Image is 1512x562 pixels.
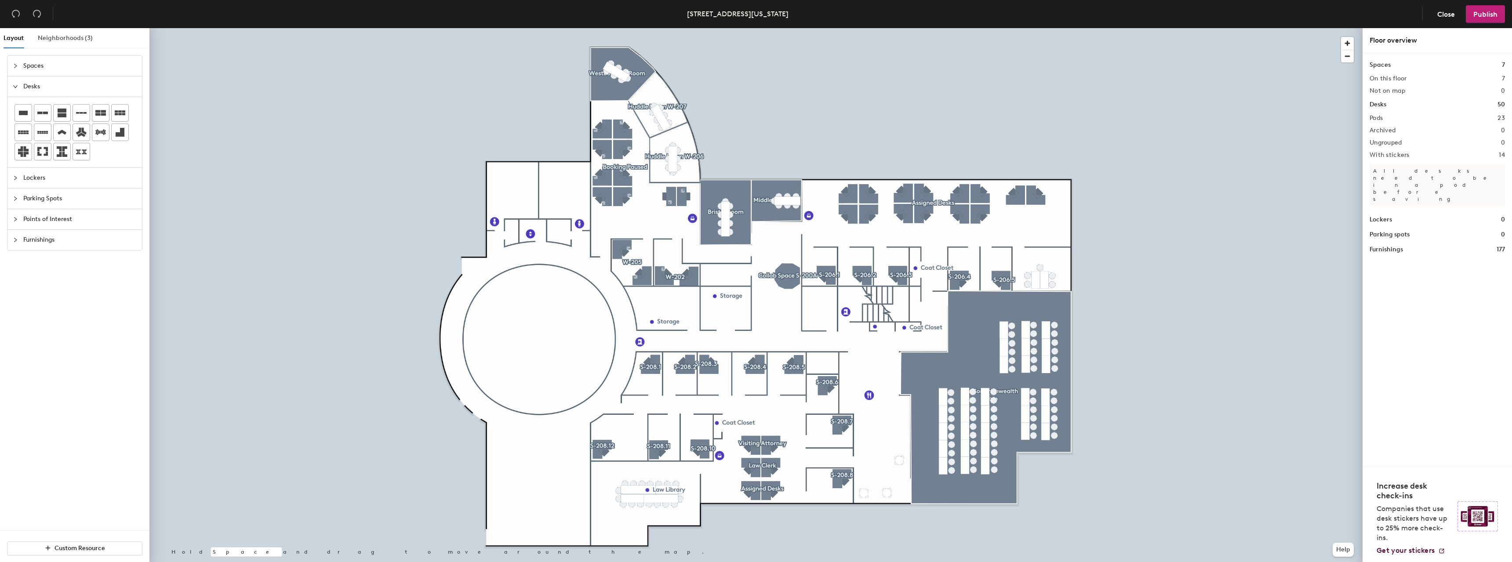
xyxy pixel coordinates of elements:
h2: Pods [1370,115,1383,122]
h2: 0 [1501,87,1505,94]
span: collapsed [13,63,18,69]
h1: 50 [1497,100,1505,109]
div: [STREET_ADDRESS][US_STATE] [687,8,789,19]
h2: Ungrouped [1370,139,1402,146]
button: Undo (⌘ + Z) [7,5,25,23]
span: Furnishings [23,230,137,250]
h2: 23 [1497,115,1505,122]
span: Get your stickers [1377,546,1435,555]
p: All desks need to be in a pod before saving [1370,164,1505,206]
h2: On this floor [1370,75,1407,82]
h2: 0 [1501,139,1505,146]
button: Close [1430,5,1462,23]
button: Redo (⌘ + ⇧ + Z) [28,5,46,23]
span: Lockers [23,168,137,188]
span: Neighborhoods (3) [38,34,93,42]
h2: 0 [1501,127,1505,134]
h2: Not on map [1370,87,1405,94]
h1: Spaces [1370,60,1391,70]
h1: Desks [1370,100,1386,109]
h1: Furnishings [1370,245,1403,254]
span: Custom Resource [55,544,105,552]
span: Publish [1473,10,1497,18]
h1: Parking spots [1370,230,1410,239]
span: Close [1437,10,1455,18]
div: Floor overview [1370,35,1505,46]
a: Get your stickers [1377,546,1445,555]
h2: With stickers [1370,152,1410,159]
p: Companies that use desk stickers have up to 25% more check-ins. [1377,504,1452,543]
button: Custom Resource [7,541,142,555]
span: collapsed [13,217,18,222]
span: Layout [4,34,24,42]
span: collapsed [13,175,18,181]
span: Spaces [23,56,137,76]
h4: Increase desk check-ins [1377,481,1452,500]
span: Desks [23,76,137,97]
h2: 14 [1499,152,1505,159]
img: Sticker logo [1457,501,1498,531]
span: Parking Spots [23,189,137,209]
h1: 0 [1501,215,1505,225]
button: Publish [1466,5,1505,23]
button: Help [1333,543,1354,557]
span: collapsed [13,237,18,243]
h1: Lockers [1370,215,1392,225]
span: Points of Interest [23,209,137,229]
h1: 0 [1501,230,1505,239]
h2: Archived [1370,127,1396,134]
h1: 7 [1502,60,1505,70]
span: expanded [13,84,18,89]
h2: 7 [1502,75,1505,82]
h1: 177 [1497,245,1505,254]
span: collapsed [13,196,18,201]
